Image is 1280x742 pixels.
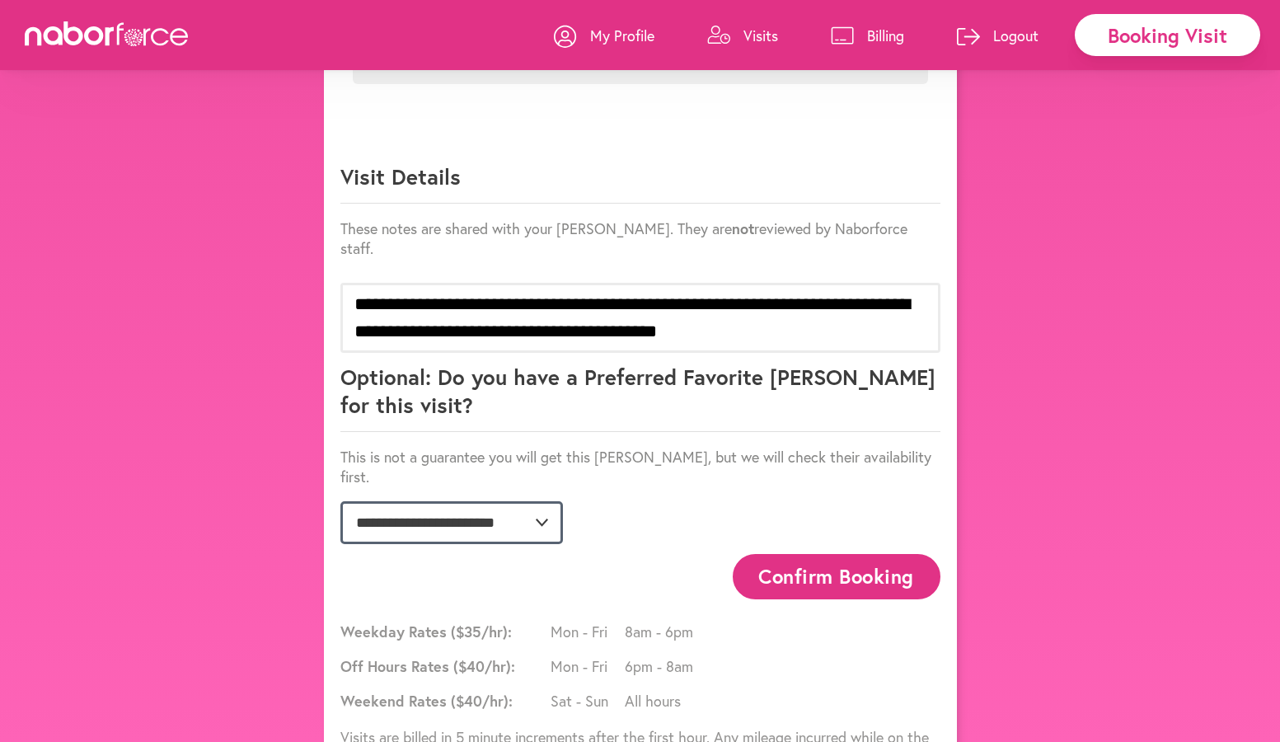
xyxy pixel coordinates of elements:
[554,11,654,60] a: My Profile
[732,218,754,238] strong: not
[707,11,778,60] a: Visits
[340,162,940,204] p: Visit Details
[625,622,699,641] span: 8am - 6pm
[551,691,625,711] span: Sat - Sun
[993,26,1039,45] p: Logout
[340,447,940,486] p: This is not a guarantee you will get this [PERSON_NAME], but we will check their availability first.
[1075,14,1260,56] div: Booking Visit
[340,622,546,641] span: Weekday Rates
[625,656,699,676] span: 6pm - 8am
[831,11,904,60] a: Billing
[340,656,546,676] span: Off Hours Rates
[340,363,940,432] p: Optional: Do you have a Preferred Favorite [PERSON_NAME] for this visit?
[551,622,625,641] span: Mon - Fri
[451,622,512,641] span: ($ 35 /hr):
[867,26,904,45] p: Billing
[743,26,778,45] p: Visits
[590,26,654,45] p: My Profile
[733,554,940,599] button: Confirm Booking
[451,691,513,711] span: ($ 40 /hr):
[340,218,940,258] p: These notes are shared with your [PERSON_NAME]. They are reviewed by Naborforce staff.
[340,691,546,711] span: Weekend Rates
[453,656,515,676] span: ($ 40 /hr):
[957,11,1039,60] a: Logout
[551,656,625,676] span: Mon - Fri
[625,691,699,711] span: All hours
